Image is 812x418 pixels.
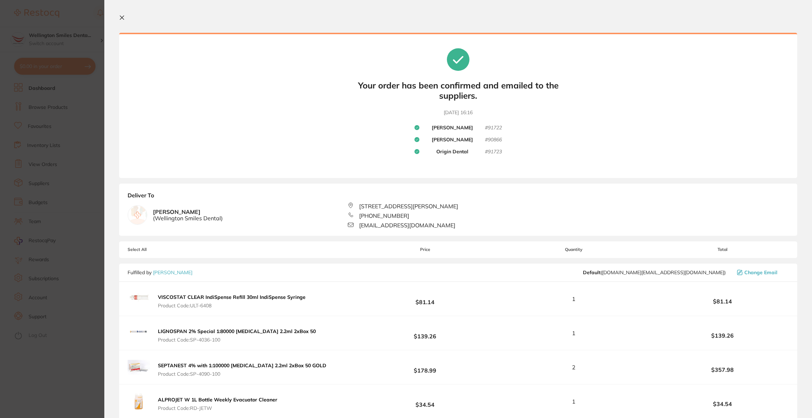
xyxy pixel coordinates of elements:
[128,322,150,344] img: cjYwbnpjOA
[583,270,726,275] span: customer.care@henryschein.com.au
[359,203,458,209] span: [STREET_ADDRESS][PERSON_NAME]
[657,367,789,373] b: $357.98
[128,390,150,413] img: OXpsc3B0MQ
[153,215,223,221] span: ( Wellington Smiles Dental )
[359,213,409,219] span: [PHONE_NUMBER]
[158,328,316,334] b: LIGNOSPAN 2% Special 1:80000 [MEDICAL_DATA] 2.2ml 2xBox 50
[156,397,279,411] button: ALPROJET W 1L Bottle Weekly Evacuator Cleaner Product Code:RD-JETW
[158,405,277,411] span: Product Code: RD-JETW
[657,298,789,305] b: $81.14
[485,125,502,131] small: # 91722
[436,149,468,155] b: Origin Dental
[572,330,576,336] span: 1
[359,222,455,228] span: [EMAIL_ADDRESS][DOMAIN_NAME]
[352,80,564,101] b: Your order has been confirmed and emailed to the suppliers.
[572,364,576,370] span: 2
[485,137,502,143] small: # 90866
[158,371,326,377] span: Product Code: SP-4090-100
[583,269,601,276] b: Default
[735,269,789,276] button: Change Email
[156,362,328,377] button: SEPTANEST 4% with 1:100000 [MEDICAL_DATA] 2.2ml 2xBox 50 GOLD Product Code:SP-4090-100
[432,137,473,143] b: [PERSON_NAME]
[158,294,306,300] b: VISCOSTAT CLEAR IndiSpense Refill 30ml IndiSpense Syringe
[572,296,576,302] span: 1
[572,398,576,405] span: 1
[158,397,277,403] b: ALPROJET W 1L Bottle Weekly Evacuator Cleaner
[657,247,789,252] span: Total
[359,293,491,306] b: $81.14
[359,327,491,340] b: $139.26
[744,270,777,275] span: Change Email
[359,247,491,252] span: Price
[359,395,491,408] b: $34.54
[153,209,223,222] b: [PERSON_NAME]
[128,192,789,203] b: Deliver To
[153,269,192,276] a: [PERSON_NAME]
[158,337,316,343] span: Product Code: SP-4036-100
[444,109,473,116] time: [DATE] 16:16
[485,149,502,155] small: # 91723
[359,361,491,374] b: $178.99
[158,362,326,369] b: SEPTANEST 4% with 1:100000 [MEDICAL_DATA] 2.2ml 2xBox 50 GOLD
[657,332,789,339] b: $139.26
[156,294,308,309] button: VISCOSTAT CLEAR IndiSpense Refill 30ml IndiSpense Syringe Product Code:ULT-6408
[156,328,318,343] button: LIGNOSPAN 2% Special 1:80000 [MEDICAL_DATA] 2.2ml 2xBox 50 Product Code:SP-4036-100
[128,288,150,310] img: cWM4ZXEwag
[128,205,147,225] img: empty.jpg
[128,356,150,379] img: Z2Q3aWY5ag
[657,401,789,407] b: $34.54
[432,125,473,131] b: [PERSON_NAME]
[491,247,657,252] span: Quantity
[128,247,198,252] span: Select All
[158,303,306,308] span: Product Code: ULT-6408
[128,270,192,275] p: Fulfilled by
